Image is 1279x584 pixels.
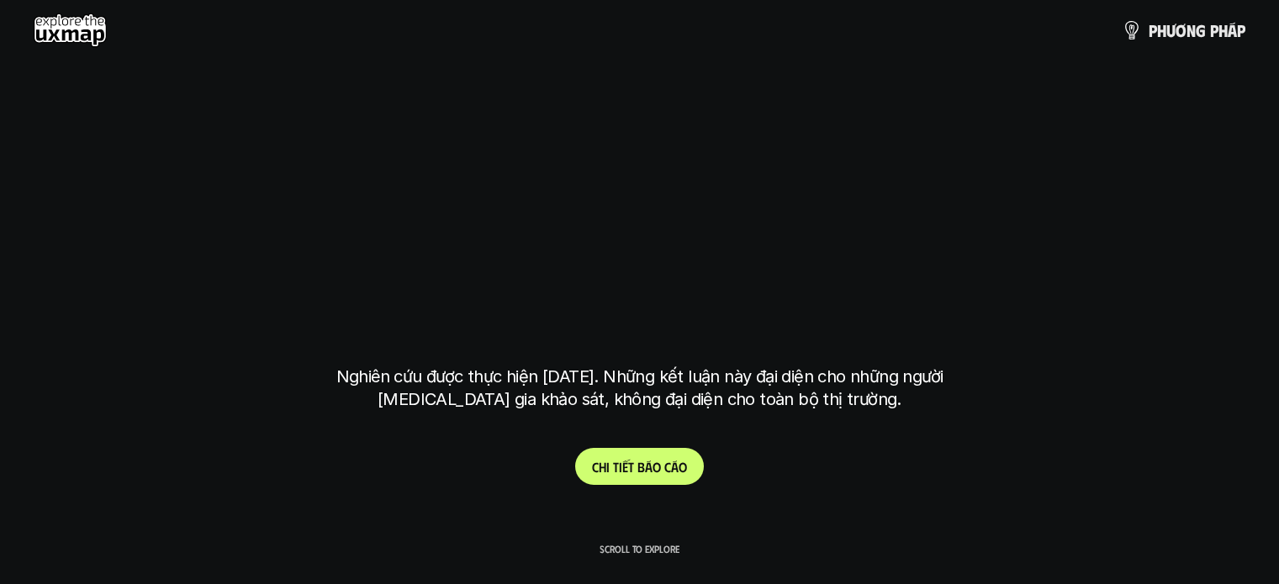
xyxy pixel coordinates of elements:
h1: phạm vi công việc của [333,144,947,214]
span: t [613,459,619,475]
span: p [1149,21,1157,39]
a: Chitiếtbáocáo [575,448,704,485]
span: o [679,459,687,475]
h6: Kết quả nghiên cứu [582,103,710,123]
span: h [1218,21,1228,39]
span: h [599,459,606,475]
span: C [592,459,599,475]
span: h [1157,21,1166,39]
p: Scroll to explore [600,543,679,555]
span: g [1196,21,1206,39]
span: á [1228,21,1237,39]
span: i [606,459,610,475]
span: t [628,459,634,475]
span: c [664,459,671,475]
span: p [1210,21,1218,39]
span: n [1187,21,1196,39]
span: ơ [1176,21,1187,39]
span: p [1237,21,1245,39]
span: b [637,459,645,475]
span: o [653,459,661,475]
h1: tại [GEOGRAPHIC_DATA] [340,276,939,347]
span: á [645,459,653,475]
p: Nghiên cứu được thực hiện [DATE]. Những kết luận này đại diện cho những người [MEDICAL_DATA] gia ... [325,366,955,411]
span: ư [1166,21,1176,39]
a: phươngpháp [1122,13,1245,47]
span: á [671,459,679,475]
span: ế [622,459,628,475]
span: i [619,459,622,475]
